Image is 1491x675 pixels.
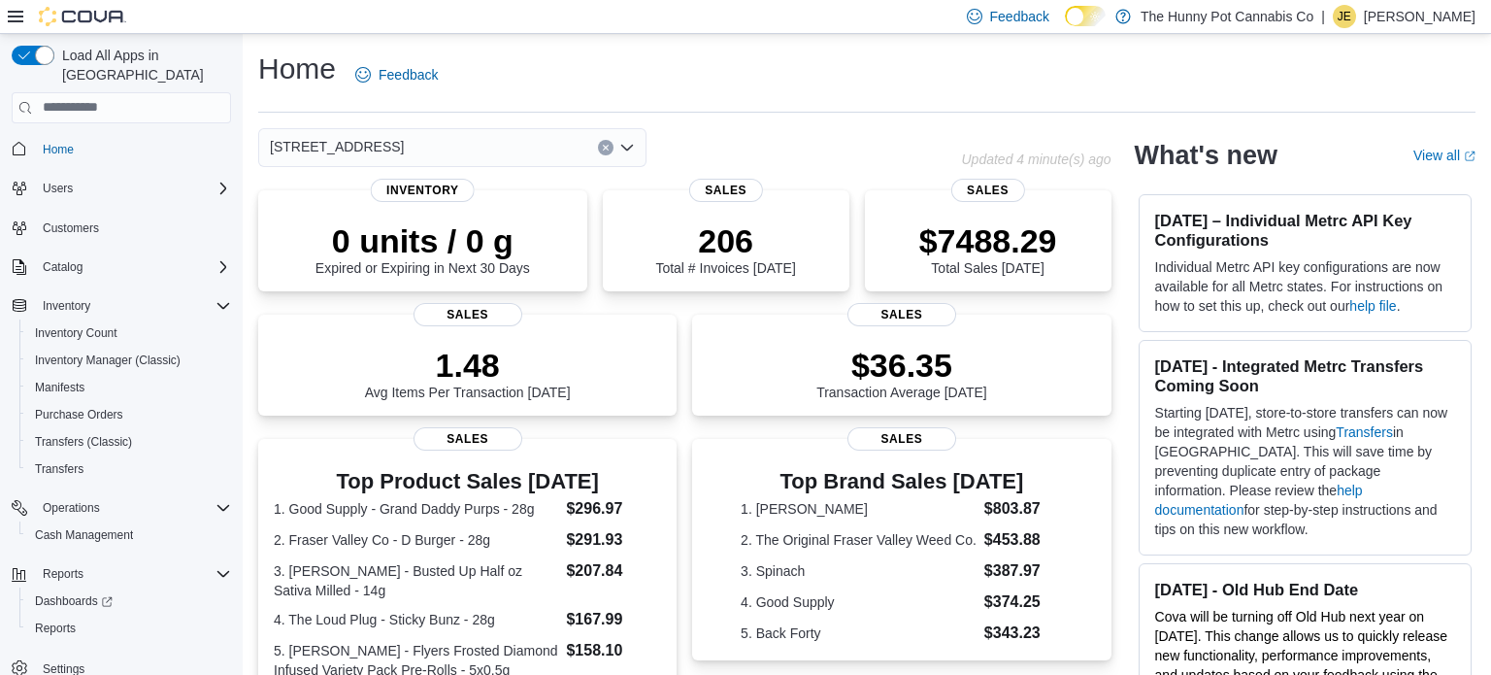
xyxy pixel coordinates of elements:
[258,50,336,88] h1: Home
[984,559,1063,583] dd: $387.97
[414,303,522,326] span: Sales
[270,135,404,158] span: [STREET_ADDRESS]
[19,456,239,483] button: Transfers
[19,428,239,456] button: Transfers (Classic)
[27,430,140,454] a: Transfers (Classic)
[1155,356,1455,395] h3: [DATE] - Integrated Metrc Transfers Coming Soon
[365,346,571,385] p: 1.48
[19,374,239,401] button: Manifests
[274,610,558,629] dt: 4. The Loud Plug - Sticky Bunz - 28g
[39,7,126,26] img: Cova
[35,177,231,200] span: Users
[984,497,1063,521] dd: $803.87
[35,527,133,543] span: Cash Management
[27,457,231,481] span: Transfers
[1065,26,1066,27] span: Dark Mode
[4,175,239,202] button: Users
[35,593,113,609] span: Dashboards
[35,177,81,200] button: Users
[35,255,90,279] button: Catalog
[27,457,91,481] a: Transfers
[27,403,231,426] span: Purchase Orders
[4,253,239,281] button: Catalog
[348,55,446,94] a: Feedback
[35,255,231,279] span: Catalog
[741,624,977,643] dt: 5. Back Forty
[1333,5,1356,28] div: Jillian Emerson
[19,522,239,549] button: Cash Management
[1141,5,1313,28] p: The Hunny Pot Cannabis Co
[43,220,99,236] span: Customers
[315,221,530,276] div: Expired or Expiring in Next 30 Days
[919,221,1057,260] p: $7488.29
[27,376,92,399] a: Manifests
[655,221,795,260] p: 206
[19,401,239,428] button: Purchase Orders
[35,217,107,240] a: Customers
[1336,424,1393,440] a: Transfers
[27,403,131,426] a: Purchase Orders
[27,523,141,547] a: Cash Management
[1135,140,1277,171] h2: What's new
[984,528,1063,552] dd: $453.88
[35,562,231,586] span: Reports
[4,494,239,522] button: Operations
[816,346,987,385] p: $36.35
[274,561,558,600] dt: 3. [PERSON_NAME] - Busted Up Half oz Sativa Milled - 14g
[847,303,956,326] span: Sales
[274,499,558,519] dt: 1. Good Supply - Grand Daddy Purps - 28g
[4,560,239,588] button: Reports
[566,497,661,521] dd: $296.97
[365,346,571,400] div: Avg Items Per Transaction [DATE]
[4,135,239,163] button: Home
[414,427,522,451] span: Sales
[35,325,117,341] span: Inventory Count
[27,321,231,345] span: Inventory Count
[27,617,83,640] a: Reports
[27,523,231,547] span: Cash Management
[43,566,83,582] span: Reports
[741,470,1063,493] h3: Top Brand Sales [DATE]
[35,138,82,161] a: Home
[984,622,1063,645] dd: $343.23
[35,294,231,318] span: Inventory
[35,380,84,395] span: Manifests
[43,142,74,157] span: Home
[984,591,1063,614] dd: $374.25
[619,140,635,155] button: Open list of options
[43,259,83,275] span: Catalog
[43,500,100,516] span: Operations
[990,7,1049,26] span: Feedback
[43,298,90,314] span: Inventory
[35,353,181,368] span: Inventory Manager (Classic)
[274,470,661,493] h3: Top Product Sales [DATE]
[655,221,795,276] div: Total # Invoices [DATE]
[566,639,661,662] dd: $158.10
[1413,148,1475,163] a: View allExternal link
[19,320,239,347] button: Inventory Count
[4,214,239,242] button: Customers
[816,346,987,400] div: Transaction Average [DATE]
[741,592,977,612] dt: 4. Good Supply
[35,216,231,240] span: Customers
[689,179,763,202] span: Sales
[274,530,558,550] dt: 2. Fraser Valley Co - D Burger - 28g
[566,608,661,631] dd: $167.99
[35,496,231,520] span: Operations
[35,562,91,586] button: Reports
[35,461,83,477] span: Transfers
[950,179,1024,202] span: Sales
[35,407,123,422] span: Purchase Orders
[919,221,1057,276] div: Total Sales [DATE]
[961,152,1110,167] p: Updated 4 minute(s) ago
[1065,6,1106,26] input: Dark Mode
[54,46,231,84] span: Load All Apps in [GEOGRAPHIC_DATA]
[27,590,120,613] a: Dashboards
[35,137,231,161] span: Home
[27,376,231,399] span: Manifests
[741,499,977,519] dt: 1. [PERSON_NAME]
[1464,151,1475,162] svg: External link
[315,221,530,260] p: 0 units / 0 g
[27,349,231,372] span: Inventory Manager (Classic)
[741,561,977,581] dt: 3. Spinach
